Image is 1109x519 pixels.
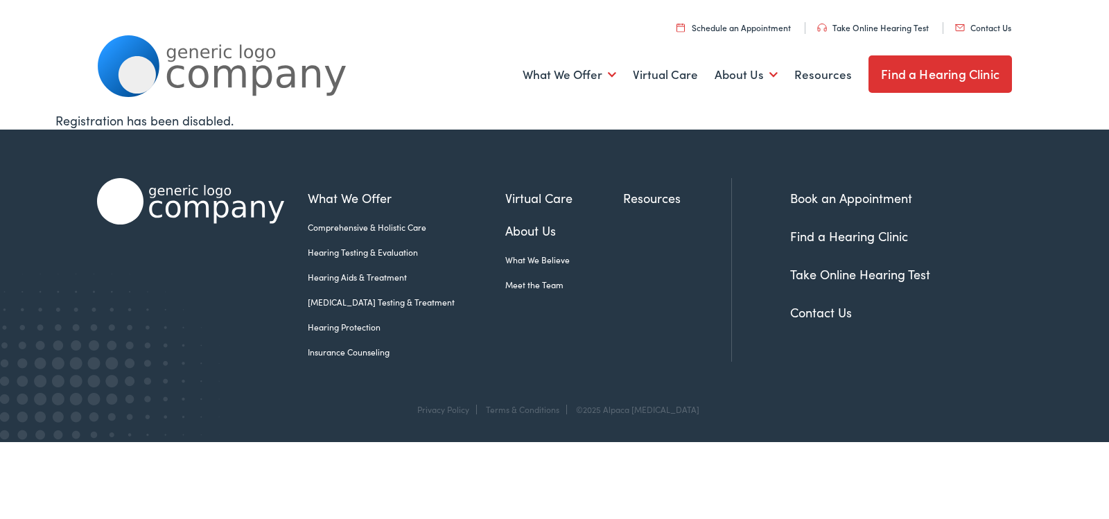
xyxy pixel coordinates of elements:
[817,24,827,32] img: utility icon
[955,21,1011,33] a: Contact Us
[486,403,559,415] a: Terms & Conditions
[676,23,685,32] img: utility icon
[955,24,965,31] img: utility icon
[417,403,469,415] a: Privacy Policy
[308,188,505,207] a: What We Offer
[97,178,284,225] img: Alpaca Audiology
[633,49,698,100] a: Virtual Care
[505,279,623,291] a: Meet the Team
[790,227,908,245] a: Find a Hearing Clinic
[308,271,505,283] a: Hearing Aids & Treatment
[308,296,505,308] a: [MEDICAL_DATA] Testing & Treatment
[569,405,699,414] div: ©2025 Alpaca [MEDICAL_DATA]
[623,188,731,207] a: Resources
[676,21,791,33] a: Schedule an Appointment
[505,254,623,266] a: What We Believe
[308,321,505,333] a: Hearing Protection
[505,188,623,207] a: Virtual Care
[868,55,1012,93] a: Find a Hearing Clinic
[523,49,616,100] a: What We Offer
[308,246,505,258] a: Hearing Testing & Evaluation
[794,49,852,100] a: Resources
[55,111,1054,130] div: Registration has been disabled.
[308,346,505,358] a: Insurance Counseling
[308,221,505,234] a: Comprehensive & Holistic Care
[790,265,930,283] a: Take Online Hearing Test
[790,189,912,206] a: Book an Appointment
[790,304,852,321] a: Contact Us
[715,49,778,100] a: About Us
[505,221,623,240] a: About Us
[817,21,929,33] a: Take Online Hearing Test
